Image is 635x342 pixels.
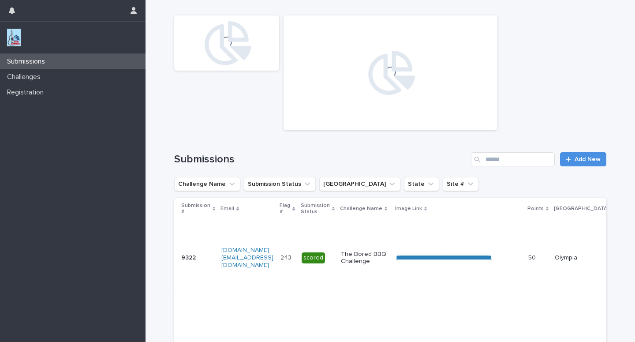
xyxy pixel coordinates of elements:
[555,254,616,262] p: Olympia
[395,204,422,214] p: Image Link
[527,204,544,214] p: Points
[528,252,538,262] p: 50
[560,152,606,166] a: Add New
[280,252,293,262] p: 243
[404,177,439,191] button: State
[319,177,400,191] button: Closest City
[280,201,290,217] p: Flag #
[4,57,52,66] p: Submissions
[301,201,330,217] p: Submission Status
[174,177,240,191] button: Challenge Name
[554,204,609,214] p: [GEOGRAPHIC_DATA]
[340,204,382,214] p: Challenge Name
[181,201,210,217] p: Submission #
[471,152,555,166] input: Search
[221,247,273,268] a: [DOMAIN_NAME][EMAIL_ADDRESS][DOMAIN_NAME]
[341,251,389,266] p: The Bored BBQ Challenge
[4,88,51,97] p: Registration
[181,252,198,262] p: 9322
[4,73,48,81] p: Challenges
[575,156,601,162] span: Add New
[302,252,325,263] div: scored
[244,177,316,191] button: Submission Status
[7,29,21,46] img: jxsLJbdS1eYBI7rVAS4p
[174,153,467,166] h1: Submissions
[443,177,479,191] button: Site #
[220,204,234,214] p: Email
